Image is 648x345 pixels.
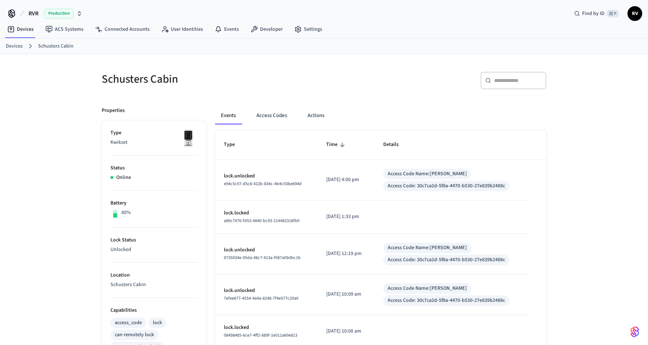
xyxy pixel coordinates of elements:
span: RVR [29,9,38,18]
p: [DATE] 1:33 pm [326,213,366,221]
div: Access Code Name: [PERSON_NAME] [388,285,467,292]
a: Connected Accounts [89,23,155,36]
span: e94c5c07-d5c8-422b-834c-4b4c03be694d [224,181,302,187]
span: Type [224,139,244,150]
p: lock.locked [224,209,309,217]
div: can remotely lock [115,331,154,339]
p: lock.unlocked [224,172,309,180]
p: Location [110,271,197,279]
p: [DATE] 10:08 am [326,327,366,335]
p: lock.unlocked [224,287,309,295]
p: [DATE] 4:00 pm [326,176,366,184]
button: RV [628,6,642,21]
p: Lock Status [110,236,197,244]
div: ant example [215,107,546,124]
p: 80% [121,209,131,217]
p: lock.locked [224,324,309,331]
p: Type [110,129,197,137]
p: Kwikset [110,139,197,146]
span: 7efee677-4554-4a4a-8248-7f4e577c20a0 [224,295,298,301]
a: User Identities [155,23,209,36]
p: Online [116,174,131,181]
span: a89c7476-fd53-4840-bc93-214482318fb0 [224,218,299,224]
span: ⌘ K [607,10,619,17]
p: Status [110,164,197,172]
div: Access Code: 30c7ca2d-5f8a-4470-b530-27e839b2488c [388,182,505,190]
div: Access Code: 30c7ca2d-5f8a-4470-b530-27e839b2488c [388,297,505,304]
p: [DATE] 10:09 am [326,290,366,298]
p: Schusters Cabin [110,281,197,289]
h5: Schusters Cabin [102,72,320,87]
button: Access Codes [250,107,293,124]
div: access_code [115,319,142,327]
span: Time [326,139,347,150]
button: Events [215,107,242,124]
div: Find by ID⌘ K [568,7,625,20]
p: Unlocked [110,246,197,254]
div: Access Code Name: [PERSON_NAME] [388,170,467,178]
a: Developer [245,23,289,36]
p: [DATE] 12:19 pm [326,250,366,258]
span: RV [628,7,641,20]
a: Settings [289,23,328,36]
span: 08498485-6ce7-4ff2-889f-1e011a60e813 [224,332,297,338]
p: Properties [102,107,125,115]
span: Details [383,139,408,150]
a: Schusters Cabin [38,42,74,50]
a: ACS Systems [39,23,89,36]
p: Battery [110,199,197,207]
div: Access Code Name: [PERSON_NAME] [388,244,467,252]
a: Devices [6,42,23,50]
button: Actions [302,107,330,124]
img: Kwikset Halo Touchscreen Wifi Enabled Smart Lock, Polished Chrome, Front [179,129,197,147]
a: Events [209,23,245,36]
div: Access Code: 30c7ca2d-5f8a-4470-b530-27e839b2488c [388,256,505,264]
p: lock.unlocked [224,246,309,254]
span: Find by ID [582,10,604,17]
span: Production [44,9,74,18]
a: Devices [1,23,39,36]
span: 9735034e-05da-48c7-913a-f087a09dbc1b [224,255,301,261]
p: Capabilities [110,307,197,314]
div: lock [153,319,162,327]
img: SeamLogoGradient.69752ec5.svg [630,326,639,338]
